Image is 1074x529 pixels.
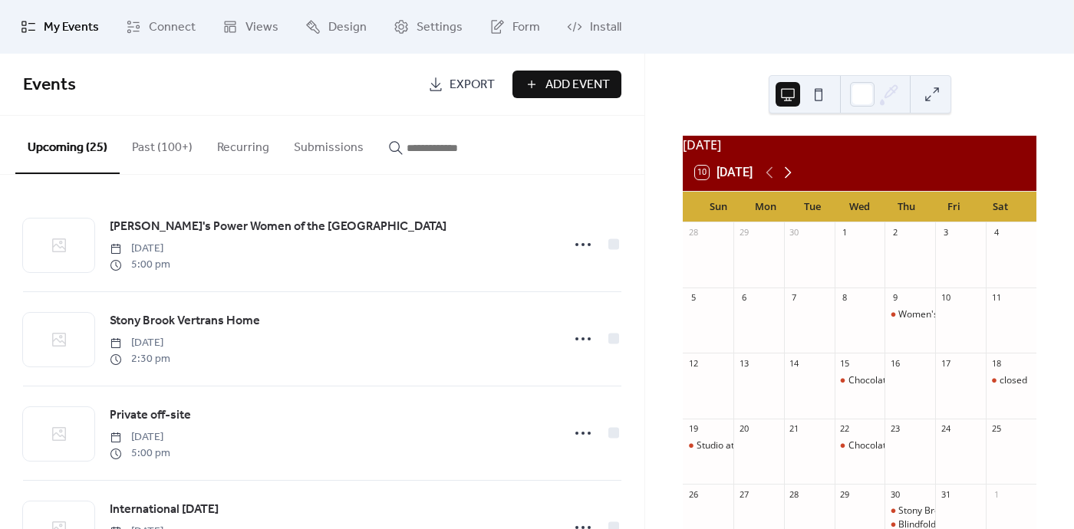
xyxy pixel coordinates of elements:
a: Private off-site [110,406,191,426]
div: Studio at Gallery North [683,439,733,452]
div: 29 [839,488,851,500]
span: 5:00 pm [110,445,170,462]
div: 16 [889,357,901,369]
div: 24 [940,423,951,435]
div: 27 [738,488,749,500]
div: 1 [990,488,1002,500]
div: 29 [738,227,749,238]
div: Chocolate in Harmony or Blindfolded or Color? [835,439,885,452]
div: 5 [687,292,699,304]
div: 19 [687,423,699,435]
a: Stony Brook Vertrans Home [110,311,260,331]
div: 28 [687,227,699,238]
div: Chocolate in Harmony [835,374,885,387]
div: 14 [789,357,800,369]
span: Settings [417,18,463,37]
a: Export [417,71,506,98]
span: Connect [149,18,196,37]
button: Submissions [282,116,376,172]
span: Add Event [545,76,610,94]
a: Design [294,6,378,48]
div: Wed [836,192,883,222]
button: Add Event [512,71,621,98]
div: 12 [687,357,699,369]
div: 4 [990,227,1002,238]
span: [DATE] [110,335,170,351]
div: Chocolate in Harmony or Blindfolded or Color? [848,439,1046,452]
a: Views [211,6,290,48]
span: Export [450,76,495,94]
div: 3 [940,227,951,238]
span: Events [23,68,76,102]
button: Past (100+) [120,116,205,172]
span: 5:00 pm [110,257,170,273]
div: Thu [883,192,930,222]
span: Stony Brook Vertrans Home [110,312,260,330]
a: [PERSON_NAME]'s Power Women of the [GEOGRAPHIC_DATA] [110,217,446,237]
div: 30 [889,488,901,500]
span: [DATE] [110,429,170,445]
div: 9 [889,292,901,304]
div: Women's Expo [885,308,935,321]
div: 8 [839,292,851,304]
div: 18 [990,357,1002,369]
span: [DATE] [110,241,170,257]
div: 1 [839,227,851,238]
div: 6 [738,292,749,304]
span: 2:30 pm [110,351,170,367]
a: My Events [9,6,110,48]
div: 11 [990,292,1002,304]
div: 22 [839,423,851,435]
div: 26 [687,488,699,500]
div: Chocolate in Harmony [848,374,944,387]
div: 10 [940,292,951,304]
span: My Events [44,18,99,37]
div: 28 [789,488,800,500]
a: Settings [382,6,474,48]
div: Sat [977,192,1024,222]
div: Fri [930,192,977,222]
a: Install [555,6,633,48]
div: 25 [990,423,1002,435]
button: Recurring [205,116,282,172]
div: 21 [789,423,800,435]
span: Views [245,18,278,37]
div: Tue [789,192,836,222]
div: Sun [695,192,742,222]
div: [DATE] [683,136,1036,154]
div: 15 [839,357,851,369]
div: 17 [940,357,951,369]
div: Stony Brook Veterans Private Event [885,504,935,517]
div: Mon [742,192,789,222]
a: Connect [114,6,207,48]
span: Private off-site [110,406,191,425]
div: 30 [789,227,800,238]
div: Studio at [GEOGRAPHIC_DATA] [697,439,829,452]
div: Women's Expo [898,308,961,321]
div: 23 [889,423,901,435]
a: International [DATE] [110,500,219,520]
span: Install [590,18,621,37]
div: Stony Brook Veterans Private Event [898,504,1049,517]
div: 13 [738,357,749,369]
div: closed [986,374,1036,387]
div: 7 [789,292,800,304]
span: Design [328,18,367,37]
a: Form [478,6,552,48]
span: Form [512,18,540,37]
span: [PERSON_NAME]'s Power Women of the [GEOGRAPHIC_DATA] [110,218,446,236]
div: 2 [889,227,901,238]
div: closed [1000,374,1027,387]
span: International [DATE] [110,501,219,519]
div: 20 [738,423,749,435]
button: 10[DATE] [690,162,758,183]
div: 31 [940,488,951,500]
button: Upcoming (25) [15,116,120,174]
